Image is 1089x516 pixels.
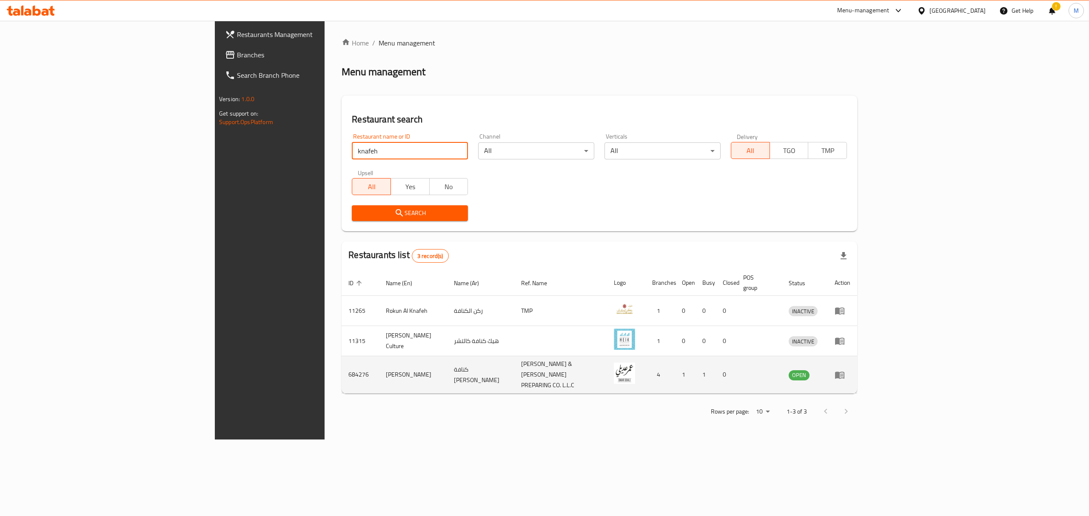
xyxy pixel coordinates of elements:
span: Name (En) [386,278,423,288]
th: Closed [716,270,736,296]
span: No [433,181,465,193]
span: Ref. Name [521,278,558,288]
img: Heik Knafeh Culture [614,329,635,350]
th: Open [675,270,696,296]
h2: Restaurants list [348,249,448,263]
div: INACTIVE [789,336,818,346]
span: INACTIVE [789,306,818,316]
label: Delivery [737,133,758,139]
span: Search [359,208,461,218]
td: [PERSON_NAME] [379,356,447,394]
span: ID [348,278,365,288]
div: Menu [835,336,850,346]
div: Menu-management [837,6,889,16]
span: Status [789,278,816,288]
span: 1.0.0 [241,94,254,105]
span: Get support on: [219,108,258,119]
button: All [352,178,391,195]
span: Name (Ar) [454,278,490,288]
td: 4 [645,356,675,394]
td: 0 [696,326,716,356]
div: Rows per page: [753,405,773,418]
td: 1 [645,296,675,326]
span: Menu management [379,38,435,48]
button: TGO [770,142,809,159]
td: 1 [696,356,716,394]
div: OPEN [789,370,810,380]
td: 1 [645,326,675,356]
button: Yes [391,178,430,195]
td: [PERSON_NAME] & [PERSON_NAME] PREPARING CO. L.L.C [514,356,607,394]
td: 1 [675,356,696,394]
button: All [731,142,770,159]
td: Rokun Al Knafeh [379,296,447,326]
input: Search for restaurant name or ID.. [352,142,468,159]
span: Restaurants Management [237,29,390,40]
td: 0 [716,356,736,394]
div: Menu [835,306,850,316]
span: Yes [394,181,426,193]
span: Search Branch Phone [237,70,390,80]
label: Upsell [358,170,373,176]
span: Version: [219,94,240,105]
div: All [604,142,721,159]
th: Logo [607,270,645,296]
td: 0 [716,296,736,326]
td: 0 [716,326,736,356]
span: All [356,181,388,193]
img: Knafeh Omar Odali [614,363,635,384]
td: 0 [675,326,696,356]
button: Search [352,205,468,221]
span: TGO [773,145,805,157]
p: 1-3 of 3 [787,406,807,417]
span: Branches [237,50,390,60]
a: Branches [218,45,397,65]
span: 3 record(s) [412,252,448,260]
span: POS group [743,272,772,293]
img: Rokun Al Knafeh [614,298,635,320]
span: M [1074,6,1079,15]
th: Action [828,270,857,296]
nav: breadcrumb [342,38,857,48]
p: Rows per page: [711,406,749,417]
a: Support.OpsPlatform [219,116,273,128]
span: All [735,145,767,157]
span: OPEN [789,370,810,380]
h2: Restaurant search [352,113,847,126]
span: TMP [812,145,844,157]
div: Total records count [412,249,449,263]
td: 0 [675,296,696,326]
button: TMP [808,142,847,159]
td: [PERSON_NAME] Culture [379,326,447,356]
a: Search Branch Phone [218,65,397,85]
div: Export file [833,246,854,266]
div: All [478,142,594,159]
table: enhanced table [342,270,857,394]
div: Menu [835,370,850,380]
th: Busy [696,270,716,296]
th: Branches [645,270,675,296]
td: كنافة [PERSON_NAME] [447,356,514,394]
button: No [429,178,468,195]
td: هيك كنافة كالتشر [447,326,514,356]
td: ركن الكنافة [447,296,514,326]
td: 0 [696,296,716,326]
span: INACTIVE [789,337,818,346]
a: Restaurants Management [218,24,397,45]
td: TMP [514,296,607,326]
div: INACTIVE [789,306,818,316]
div: [GEOGRAPHIC_DATA] [929,6,986,15]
